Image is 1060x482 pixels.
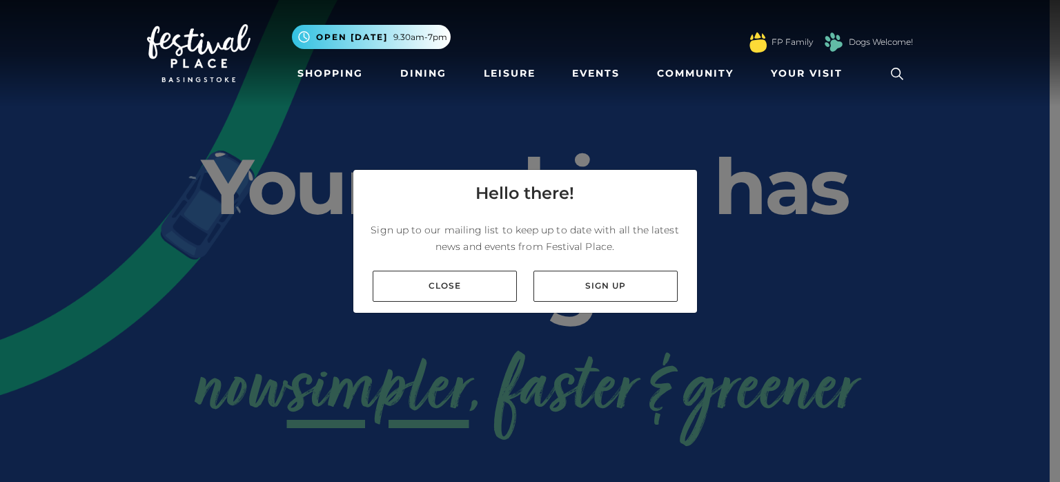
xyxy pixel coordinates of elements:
[765,61,855,86] a: Your Visit
[475,181,574,206] h4: Hello there!
[651,61,739,86] a: Community
[533,271,678,302] a: Sign up
[567,61,625,86] a: Events
[772,36,813,48] a: FP Family
[147,24,251,82] img: Festival Place Logo
[395,61,452,86] a: Dining
[849,36,913,48] a: Dogs Welcome!
[292,61,369,86] a: Shopping
[478,61,541,86] a: Leisure
[292,25,451,49] button: Open [DATE] 9.30am-7pm
[393,31,447,44] span: 9.30am-7pm
[771,66,843,81] span: Your Visit
[373,271,517,302] a: Close
[316,31,388,44] span: Open [DATE]
[364,222,686,255] p: Sign up to our mailing list to keep up to date with all the latest news and events from Festival ...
